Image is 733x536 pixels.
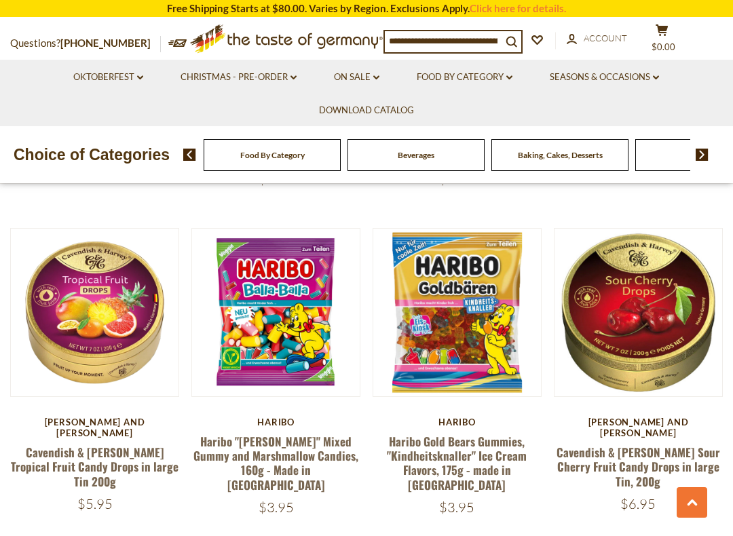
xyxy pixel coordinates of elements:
div: [PERSON_NAME] and [PERSON_NAME] [10,417,179,439]
a: Food By Category [417,70,512,85]
div: [PERSON_NAME] and [PERSON_NAME] [554,417,723,439]
a: Oktoberfest [73,70,143,85]
a: Cavendish & [PERSON_NAME] Sour Cherry Fruit Candy Drops in large Tin, 200g [557,444,720,490]
div: Haribo [373,417,542,427]
img: Cavendish & Harvey Sour Cherry Fruit Candy Drops in large Tin, 200g [555,229,722,396]
span: $6.95 [620,495,656,512]
a: Haribo Gold Bears Gummies, "Kindheitsknaller" Ice Cream Flavors, 175g - made in [GEOGRAPHIC_DATA] [387,433,527,493]
img: Haribo Gold Bears Gummies, "Kindheitsknaller" Ice Cream Flavors, 175g - made in Germany [373,229,541,396]
a: Beverages [398,150,434,160]
a: Christmas - PRE-ORDER [181,70,297,85]
span: Account [584,33,627,43]
a: Seasons & Occasions [550,70,659,85]
a: On Sale [334,70,379,85]
img: Cavendish & Harvey Tropical Fruit Candy Drops in large Tin 200g [11,229,178,396]
a: Haribo "[PERSON_NAME]" Mixed Gummy and Marshmallow Candies, 160g - Made in [GEOGRAPHIC_DATA] [193,433,358,493]
a: Download Catalog [319,103,414,118]
a: Account [567,31,627,46]
a: [PHONE_NUMBER] [60,37,151,49]
div: Haribo [191,417,360,427]
a: Baking, Cakes, Desserts [518,150,603,160]
span: $0.00 [652,41,675,52]
a: Food By Category [240,150,305,160]
a: Cavendish & [PERSON_NAME] Tropical Fruit Candy Drops in large Tin 200g [11,444,178,490]
p: Questions? [10,35,161,52]
span: $3.95 [439,499,474,516]
img: previous arrow [183,149,196,161]
span: $3.95 [259,499,294,516]
a: Click here for details. [470,2,566,14]
button: $0.00 [641,24,682,58]
img: Haribo "Balla-Balla" Mixed Gummy and Marshmallow Candies, 160g - Made in Germany [192,229,360,396]
span: $5.95 [77,495,113,512]
img: next arrow [696,149,709,161]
